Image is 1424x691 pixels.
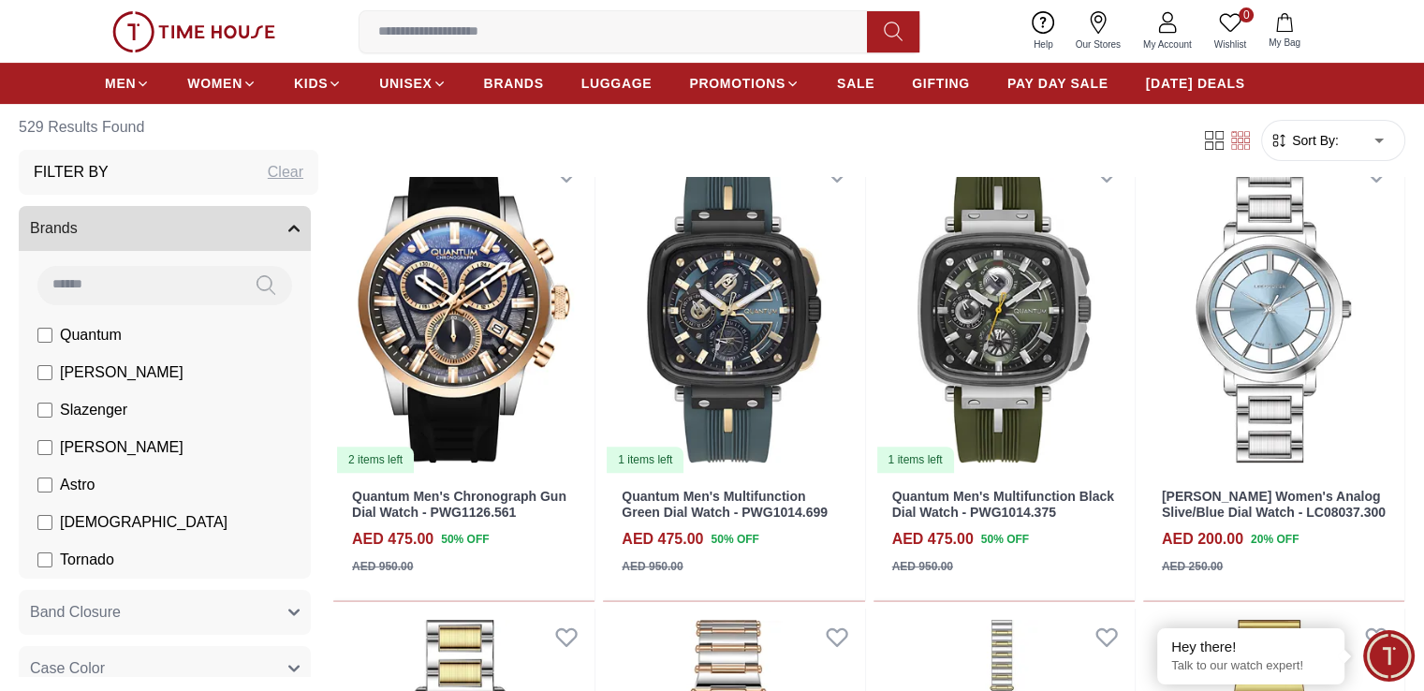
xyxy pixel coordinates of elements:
[1136,37,1199,51] span: My Account
[187,74,242,93] span: WOMEN
[1022,7,1064,55] a: Help
[484,66,544,100] a: BRANDS
[581,74,653,93] span: LUGGAGE
[294,74,328,93] span: KIDS
[37,478,52,493] input: Astro
[19,646,311,691] button: Case Color
[268,161,303,184] div: Clear
[1162,489,1386,520] a: [PERSON_NAME] Women's Analog Slive/Blue Dial Watch - LC08037.300
[1203,7,1257,55] a: 0Wishlist
[37,403,52,418] input: Slazenger
[112,11,275,52] img: ...
[337,447,414,473] div: 2 items left
[1239,7,1254,22] span: 0
[187,66,257,100] a: WOMEN
[60,399,127,421] span: Slazenger
[1257,9,1312,53] button: My Bag
[603,144,864,474] a: Quantum Men's Multifunction Green Dial Watch - PWG1014.6991 items left
[60,324,122,346] span: Quantum
[37,365,52,380] input: [PERSON_NAME]
[484,74,544,93] span: BRANDS
[37,328,52,343] input: Quantum
[981,531,1029,548] span: 50 % OFF
[105,66,150,100] a: MEN
[1007,66,1108,100] a: PAY DAY SALE
[1251,531,1299,548] span: 20 % OFF
[352,489,566,520] a: Quantum Men's Chronograph Gun Dial Watch - PWG1126.561
[603,144,864,474] img: Quantum Men's Multifunction Green Dial Watch - PWG1014.699
[689,66,800,100] a: PROMOTIONS
[892,558,953,575] div: AED 950.00
[1207,37,1254,51] span: Wishlist
[581,66,653,100] a: LUGGAGE
[622,489,828,520] a: Quantum Men's Multifunction Green Dial Watch - PWG1014.699
[60,511,228,534] span: [DEMOGRAPHIC_DATA]
[607,447,683,473] div: 1 items left
[711,531,758,548] span: 50 % OFF
[333,144,595,474] img: Quantum Men's Chronograph Gun Dial Watch - PWG1126.561
[60,436,184,459] span: [PERSON_NAME]
[352,558,413,575] div: AED 950.00
[294,66,342,100] a: KIDS
[1143,144,1404,474] img: Lee Cooper Women's Analog Slive/Blue Dial Watch - LC08037.300
[60,474,95,496] span: Astro
[30,217,78,240] span: Brands
[873,144,1135,474] img: Quantum Men's Multifunction Black Dial Watch - PWG1014.375
[1146,66,1245,100] a: [DATE] DEALS
[892,528,974,551] h4: AED 475.00
[689,74,785,93] span: PROMOTIONS
[1026,37,1061,51] span: Help
[30,601,121,624] span: Band Closure
[1261,36,1308,50] span: My Bag
[37,515,52,530] input: [DEMOGRAPHIC_DATA]
[37,440,52,455] input: [PERSON_NAME]
[30,657,105,680] span: Case Color
[1146,74,1245,93] span: [DATE] DEALS
[837,74,874,93] span: SALE
[105,74,136,93] span: MEN
[837,66,874,100] a: SALE
[877,447,954,473] div: 1 items left
[379,66,446,100] a: UNISEX
[622,528,703,551] h4: AED 475.00
[19,206,311,251] button: Brands
[19,105,318,150] h6: 529 Results Found
[892,489,1114,520] a: Quantum Men's Multifunction Black Dial Watch - PWG1014.375
[912,66,970,100] a: GIFTING
[1270,131,1339,150] button: Sort By:
[1162,558,1223,575] div: AED 250.00
[34,161,109,184] h3: Filter By
[1288,131,1339,150] span: Sort By:
[441,531,489,548] span: 50 % OFF
[1064,7,1132,55] a: Our Stores
[352,528,433,551] h4: AED 475.00
[333,144,595,474] a: Quantum Men's Chronograph Gun Dial Watch - PWG1126.5612 items left
[60,549,114,571] span: Tornado
[19,590,311,635] button: Band Closure
[912,74,970,93] span: GIFTING
[379,74,432,93] span: UNISEX
[1068,37,1128,51] span: Our Stores
[1171,638,1330,656] div: Hey there!
[60,361,184,384] span: [PERSON_NAME]
[622,558,683,575] div: AED 950.00
[1363,630,1415,682] div: Chat Widget
[1162,528,1243,551] h4: AED 200.00
[1007,74,1108,93] span: PAY DAY SALE
[1171,658,1330,674] p: Talk to our watch expert!
[873,144,1135,474] a: Quantum Men's Multifunction Black Dial Watch - PWG1014.3751 items left
[37,552,52,567] input: Tornado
